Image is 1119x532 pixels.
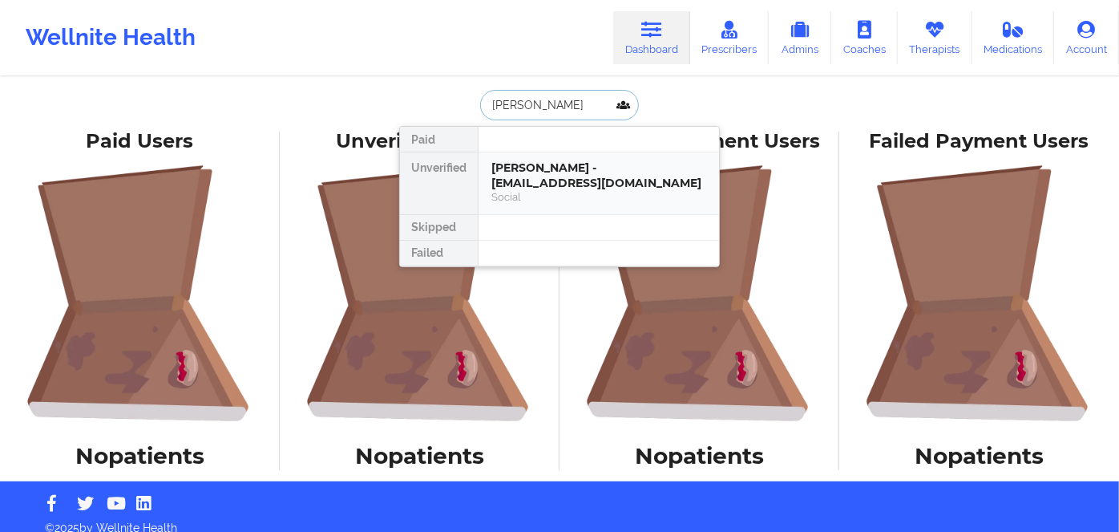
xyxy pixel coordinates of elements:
[1054,11,1119,64] a: Account
[400,152,478,215] div: Unverified
[850,441,1108,470] h1: No patients
[291,164,548,422] img: foRBiVDZMKwAAAAASUVORK5CYII=
[291,129,548,154] div: Unverified Users
[831,11,898,64] a: Coaches
[571,441,828,470] h1: No patients
[690,11,770,64] a: Prescribers
[972,11,1055,64] a: Medications
[850,129,1108,154] div: Failed Payment Users
[571,164,828,422] img: foRBiVDZMKwAAAAASUVORK5CYII=
[400,241,478,266] div: Failed
[11,164,269,422] img: foRBiVDZMKwAAAAASUVORK5CYII=
[613,11,690,64] a: Dashboard
[400,215,478,241] div: Skipped
[491,160,706,190] div: [PERSON_NAME] - [EMAIL_ADDRESS][DOMAIN_NAME]
[400,127,478,152] div: Paid
[291,441,548,470] h1: No patients
[850,164,1108,422] img: foRBiVDZMKwAAAAASUVORK5CYII=
[11,441,269,470] h1: No patients
[491,190,706,204] div: Social
[898,11,972,64] a: Therapists
[769,11,831,64] a: Admins
[11,129,269,154] div: Paid Users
